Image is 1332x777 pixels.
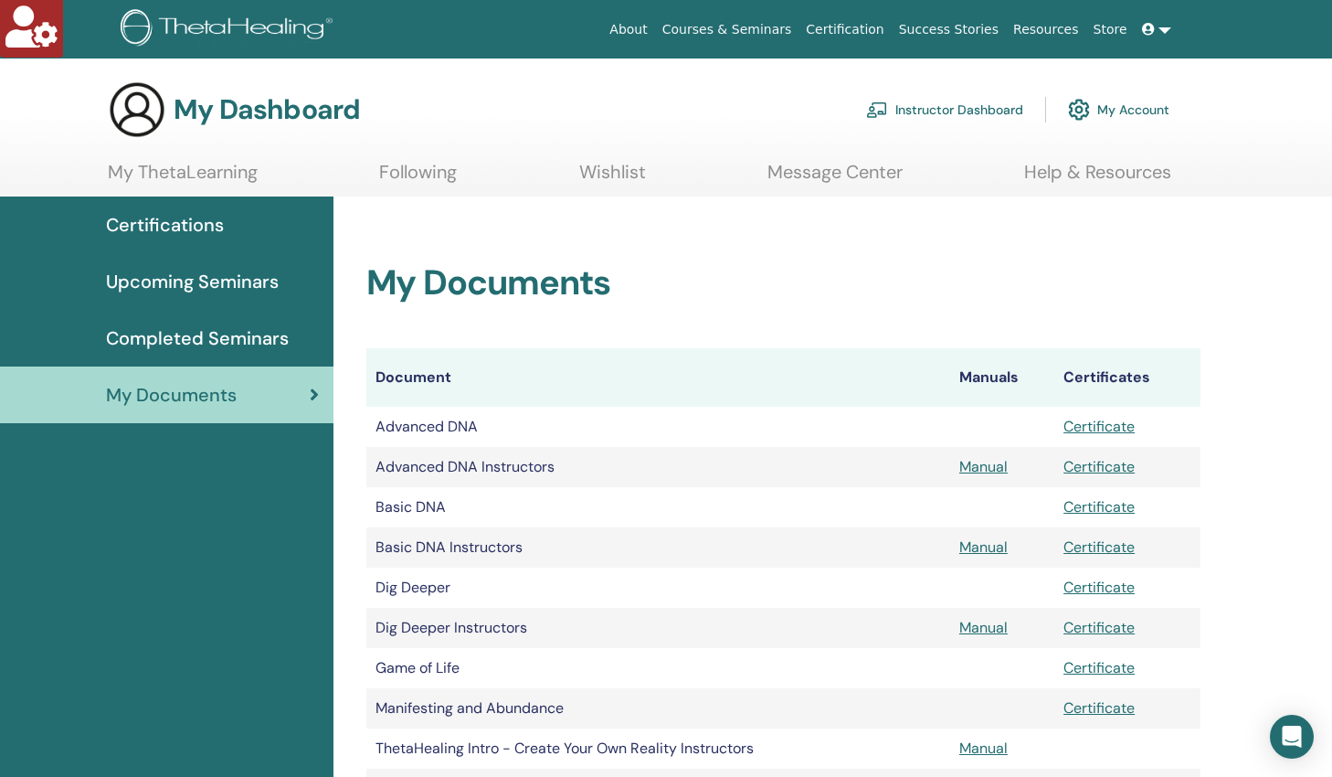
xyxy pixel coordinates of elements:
[1006,13,1086,47] a: Resources
[1063,457,1135,476] a: Certificate
[866,90,1023,130] a: Instructor Dashboard
[959,618,1008,637] a: Manual
[579,161,646,197] a: Wishlist
[1270,715,1314,759] div: Open Intercom Messenger
[1086,13,1135,47] a: Store
[1068,94,1090,125] img: cog.svg
[366,688,950,729] td: Manifesting and Abundance
[959,538,1008,557] a: Manual
[366,729,950,769] td: ThetaHealing Intro - Create Your Own Reality Instructors
[1063,497,1135,516] a: Certificate
[1068,90,1169,130] a: My Account
[366,648,950,688] td: Game of Life
[892,13,1006,47] a: Success Stories
[1063,658,1135,677] a: Certificate
[366,407,950,447] td: Advanced DNA
[1063,538,1135,557] a: Certificate
[1054,348,1200,407] th: Certificates
[366,262,1201,304] h2: My Documents
[1063,618,1135,637] a: Certificate
[1063,417,1135,436] a: Certificate
[950,348,1054,407] th: Manuals
[959,739,1008,758] a: Manual
[655,13,799,47] a: Courses & Seminars
[174,93,360,126] h3: My Dashboard
[366,348,950,407] th: Document
[366,568,950,608] td: Dig Deeper
[1024,161,1171,197] a: Help & Resources
[366,608,950,648] td: Dig Deeper Instructors
[366,487,950,527] td: Basic DNA
[366,527,950,568] td: Basic DNA Instructors
[106,211,224,239] span: Certifications
[602,13,654,47] a: About
[1063,698,1135,718] a: Certificate
[379,161,457,197] a: Following
[1063,578,1135,597] a: Certificate
[798,13,891,47] a: Certification
[121,9,339,50] img: logo.png
[767,161,903,197] a: Message Center
[959,457,1008,476] a: Manual
[108,80,166,139] img: generic-user-icon.jpg
[106,381,237,409] span: My Documents
[108,161,258,197] a: My ThetaLearning
[866,101,888,118] img: chalkboard-teacher.svg
[106,268,279,295] span: Upcoming Seminars
[106,325,289,352] span: Completed Seminars
[366,447,950,487] td: Advanced DNA Instructors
